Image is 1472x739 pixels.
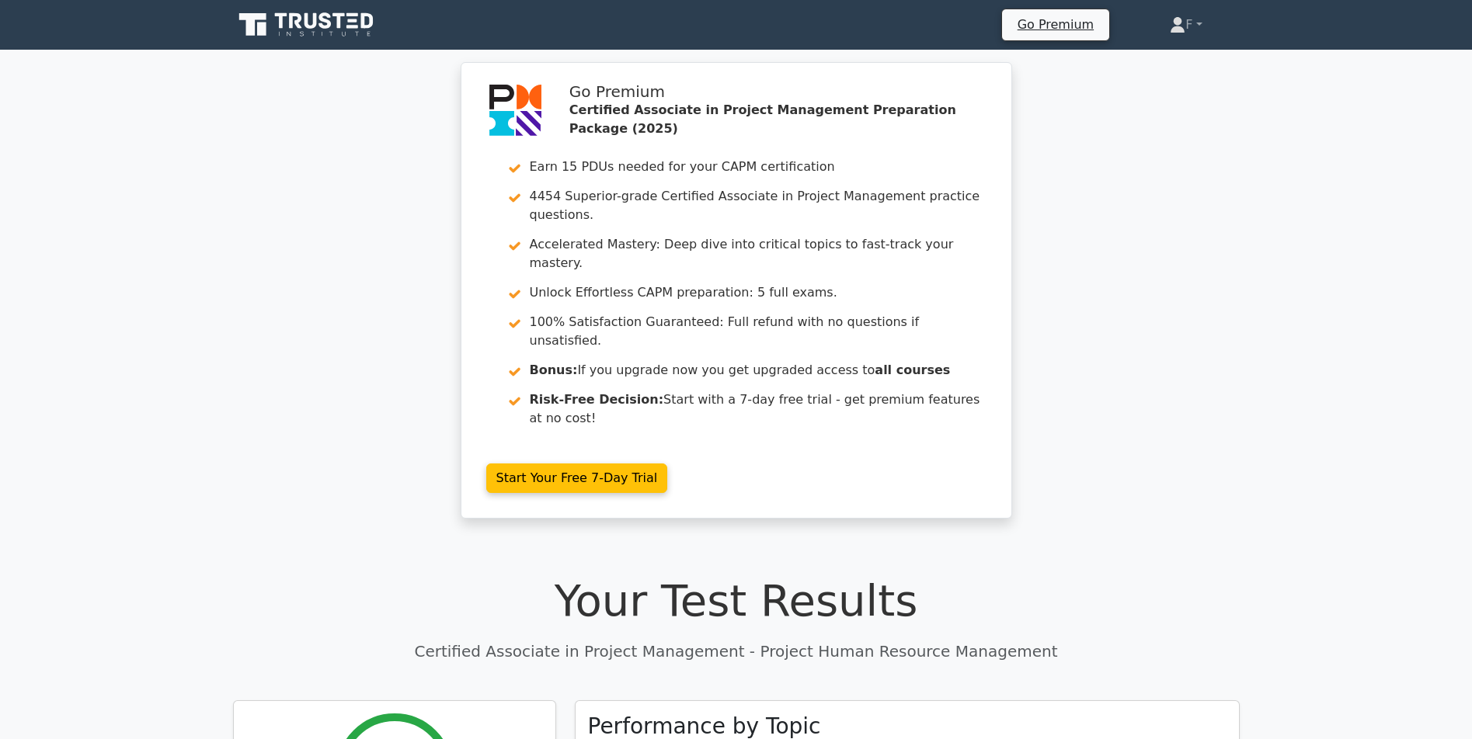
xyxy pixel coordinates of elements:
p: Certified Associate in Project Management - Project Human Resource Management [233,640,1240,663]
h1: Your Test Results [233,574,1240,626]
a: Start Your Free 7-Day Trial [486,463,668,493]
a: F [1133,9,1239,40]
a: Go Premium [1008,14,1103,35]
